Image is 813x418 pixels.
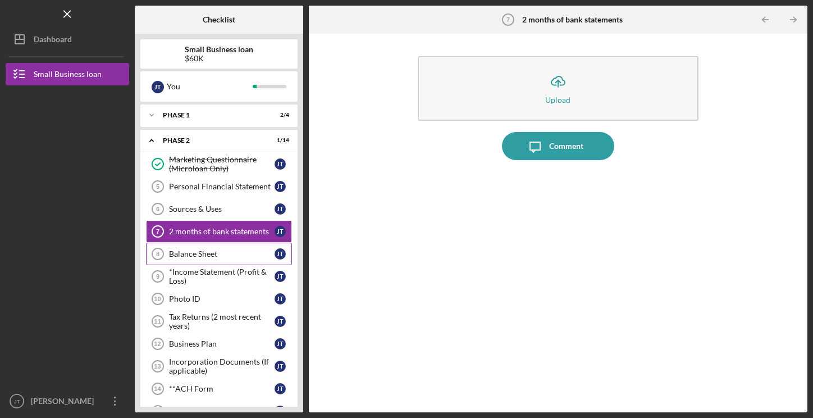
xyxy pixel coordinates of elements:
div: 1 / 14 [269,137,289,144]
tspan: 7 [156,228,159,235]
div: J T [275,181,286,192]
a: 5Personal Financial StatementJT [146,175,292,198]
div: J T [275,361,286,372]
div: Phase 1 [163,112,261,119]
div: Balance Sheet [169,249,275,258]
button: Comment [502,132,614,160]
div: J T [275,248,286,260]
button: Dashboard [6,28,129,51]
tspan: 9 [156,273,159,280]
a: 8Balance SheetJT [146,243,292,265]
a: 12Business PlanJT [146,333,292,355]
b: 2 months of bank statements [522,15,623,24]
div: Dashboard [34,28,72,53]
div: Upload [545,96,570,104]
div: J T [275,226,286,237]
a: 9*Income Statement (Profit & Loss)JT [146,265,292,288]
div: J T [275,271,286,282]
div: J T [275,203,286,215]
tspan: 11 [154,318,161,325]
div: J T [275,316,286,327]
div: J T [275,406,286,417]
a: 10Photo IDJT [146,288,292,310]
text: JT [14,398,20,405]
div: 2 months of bank statements [169,227,275,236]
tspan: 8 [156,251,159,257]
div: Incorporation Documents (If applicable) [169,357,275,375]
div: Business Plan [169,339,275,348]
a: Marketing Questionnaire (Microloan Only)JT [146,153,292,175]
div: **ACH Form [169,384,275,393]
tspan: 7 [506,16,509,23]
a: 72 months of bank statementsJT [146,220,292,243]
div: Comment [549,132,583,160]
div: Small Business loan [34,63,102,88]
tspan: 5 [156,183,159,190]
a: 14**ACH FormJT [146,378,292,400]
div: J T [275,158,286,170]
div: *Income Statement (Profit & Loss) [169,267,275,285]
button: JT[PERSON_NAME] [6,390,129,412]
tspan: 10 [154,296,161,302]
div: You [167,77,253,96]
b: Checklist [203,15,235,24]
div: $60K [185,54,253,63]
div: Sources & Uses [169,205,275,213]
div: 2 / 4 [269,112,289,119]
div: J T [275,338,286,349]
tspan: 6 [156,206,159,212]
button: Small Business loan [6,63,129,85]
div: [PERSON_NAME] [28,390,101,415]
b: Small Business loan [185,45,253,54]
tspan: 12 [154,340,161,347]
div: Marketing Questionnaire (Microloan Only) [169,155,275,173]
a: 11Tax Returns (2 most recent years)JT [146,310,292,333]
div: J T [275,293,286,305]
tspan: 13 [154,363,161,370]
div: Tax Returns (2 most recent years) [169,312,275,330]
a: 13Incorporation Documents (If applicable)JT [146,355,292,378]
tspan: 14 [154,385,161,392]
div: Photo ID [169,294,275,303]
a: 6Sources & UsesJT [146,198,292,220]
button: Upload [418,56,699,121]
div: J T [152,81,164,93]
div: Phase 2 [163,137,261,144]
div: J T [275,383,286,394]
div: Personal Financial Statement [169,182,275,191]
